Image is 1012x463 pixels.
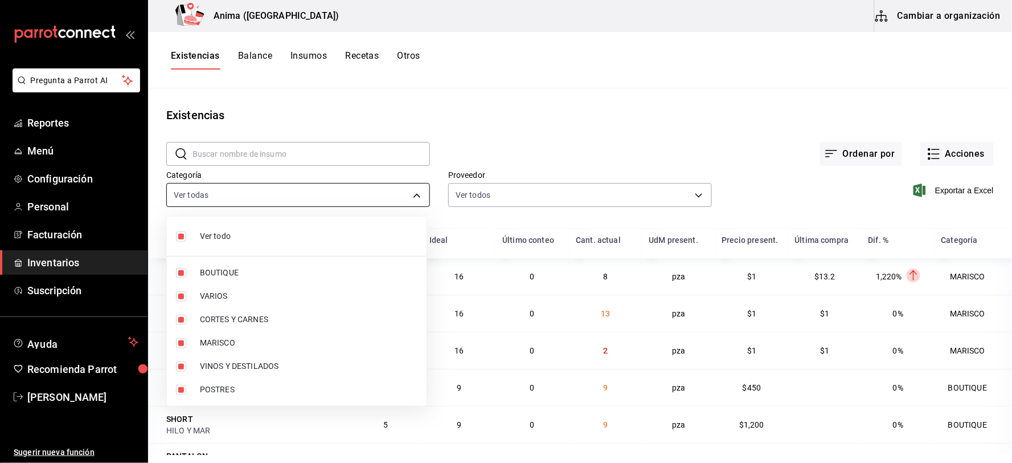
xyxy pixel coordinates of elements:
[200,384,417,396] span: POSTRES
[200,337,417,349] span: MARISCO
[200,290,417,302] span: VARIOS
[200,267,417,279] span: BOUTIQUE
[200,314,417,326] span: CORTES Y CARNES
[200,230,417,242] span: Ver todo
[200,360,417,372] span: VINOS Y DESTILADOS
